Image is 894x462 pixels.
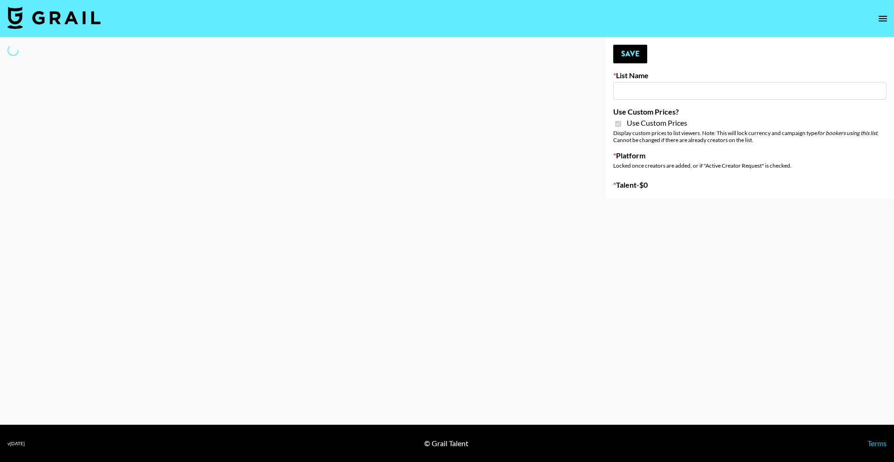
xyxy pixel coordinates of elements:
[874,9,892,28] button: open drawer
[424,439,468,448] div: © Grail Talent
[7,7,101,29] img: Grail Talent
[613,71,887,80] label: List Name
[627,118,687,128] span: Use Custom Prices
[613,180,887,190] label: Talent - $ 0
[613,107,887,116] label: Use Custom Prices?
[613,162,887,169] div: Locked once creators are added, or if "Active Creator Request" is checked.
[817,129,877,136] em: for bookers using this list
[613,151,887,160] label: Platform
[867,439,887,448] a: Terms
[613,45,647,63] button: Save
[7,441,25,447] div: v [DATE]
[613,129,887,143] div: Display custom prices to list viewers. Note: This will lock currency and campaign type . Cannot b...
